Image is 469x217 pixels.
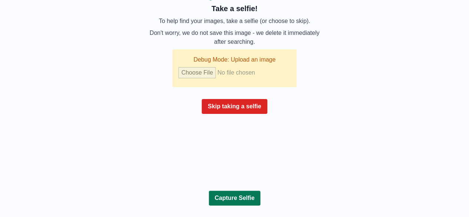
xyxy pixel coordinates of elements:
button: Skip taking a selfie [202,99,267,114]
p: Debug Mode: Upload an image [178,55,291,64]
h2: Take a selfie! [149,3,321,14]
b: Skip taking a selfie [208,103,261,109]
p: Don't worry, we do not save this image - we delete it immediately after searching. [149,29,321,46]
b: Capture Selfie [215,195,255,201]
button: Capture Selfie [209,191,261,206]
p: To help find your images, take a selfie (or choose to skip). [149,17,321,26]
